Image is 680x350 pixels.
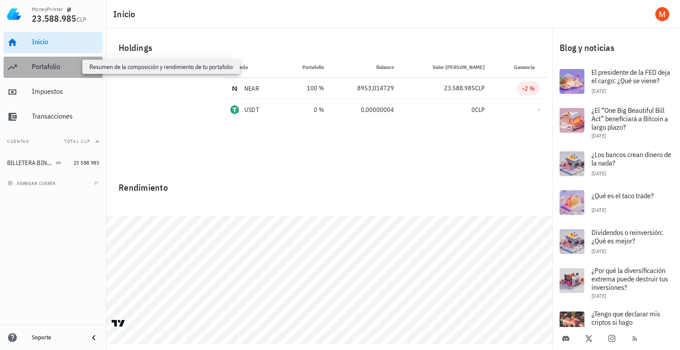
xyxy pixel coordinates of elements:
[4,106,103,127] a: Transacciones
[591,292,606,299] span: [DATE]
[282,57,331,78] th: Portafolio
[552,34,680,62] div: Blog y noticias
[552,144,680,183] a: ¿Los bancos crean dinero de la nada? [DATE]
[552,222,680,261] a: Dividendos o reinversión: ¿Qué es mejor? [DATE]
[591,68,670,85] span: El presidente de la FED deja el cargo: ¿Qué se viene?
[591,191,654,200] span: ¿Qué es el taco trade?
[471,106,475,114] span: 0
[223,57,282,78] th: Moneda
[591,88,606,94] span: [DATE]
[591,228,663,245] span: Dividendos o reinversión: ¿Qué es mejor?
[552,62,680,101] a: El presidente de la FED deja el cargo: ¿Qué se viene? [DATE]
[538,106,540,114] span: -
[112,34,547,62] div: Holdings
[475,84,485,92] span: CLP
[230,84,239,93] div: NEAR-icon
[591,266,668,292] span: ¿Por qué la diversificación extrema puede destruir tus inversiones?
[514,64,540,70] span: Ganancia
[401,57,492,78] th: Valor [PERSON_NAME]
[4,81,103,103] a: Impuestos
[32,334,81,341] div: Soporte
[4,152,103,173] a: BILLETERA BINANCE 23.588.985
[655,7,669,21] div: avatar
[9,181,56,186] span: agregar cuenta
[591,207,606,213] span: [DATE]
[32,12,77,24] span: 23.588.985
[4,32,103,53] a: Inicio
[4,57,103,78] a: Portafolio
[591,170,606,177] span: [DATE]
[244,105,259,114] div: USDT
[552,261,680,304] a: ¿Por qué la diversificación extrema puede destruir tus inversiones? [DATE]
[591,106,668,131] span: ¿El “One Big Beautiful Bill Act” beneficiará a Bitcoin a largo plazo?
[552,183,680,222] a: ¿Qué es el taco trade? [DATE]
[5,179,60,188] button: agregar cuenta
[32,87,99,96] div: Impuestos
[32,38,99,46] div: Inicio
[32,62,99,71] div: Portafolio
[552,101,680,144] a: ¿El “One Big Beautiful Bill Act” beneficiará a Bitcoin a largo plazo? [DATE]
[289,105,324,115] div: 0 %
[32,6,63,13] div: MoneyPrinter
[112,173,547,195] div: Rendimiento
[73,159,99,166] span: 23.588.985
[475,106,485,114] span: CLP
[7,159,54,167] div: BILLETERA BINANCE
[522,84,535,93] div: -2 %
[591,132,606,139] span: [DATE]
[338,105,394,115] div: 0,00000004
[591,248,606,254] span: [DATE]
[244,84,259,93] div: NEAR
[591,309,660,335] span: ¿Tengo que declarar mis criptos si hago [PERSON_NAME]?
[338,84,394,93] div: 8953,014729
[64,138,90,144] span: Total CLP
[230,105,239,114] div: USDT-icon
[331,57,401,78] th: Balance
[77,15,87,23] span: CLP
[591,150,671,167] span: ¿Los bancos crean dinero de la nada?
[444,84,475,92] span: 23.588.985
[7,7,21,21] img: LedgiFi
[113,7,139,21] h1: Inicio
[4,131,103,152] button: CuentasTotal CLP
[32,112,99,120] div: Transacciones
[111,319,126,327] a: Charting by TradingView
[552,304,680,348] a: ¿Tengo que declarar mis criptos si hago [PERSON_NAME]?
[289,84,324,93] div: 100 %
